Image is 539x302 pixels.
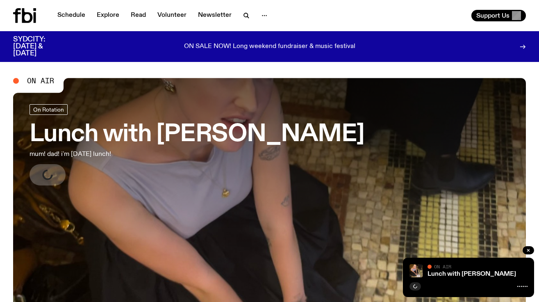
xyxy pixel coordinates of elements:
[30,149,239,159] p: mum! dad! i'm [DATE] lunch!
[13,36,66,57] h3: SYDCITY: [DATE] & [DATE]
[152,10,191,21] a: Volunteer
[27,77,54,85] span: On Air
[428,271,516,277] a: Lunch with [PERSON_NAME]
[33,106,64,112] span: On Rotation
[92,10,124,21] a: Explore
[126,10,151,21] a: Read
[30,104,68,115] a: On Rotation
[409,264,423,277] img: SLC lunch cover
[52,10,90,21] a: Schedule
[476,12,509,19] span: Support Us
[30,123,364,146] h3: Lunch with [PERSON_NAME]
[471,10,526,21] button: Support Us
[434,264,451,269] span: On Air
[193,10,237,21] a: Newsletter
[184,43,355,50] p: ON SALE NOW! Long weekend fundraiser & music festival
[30,104,364,185] a: Lunch with [PERSON_NAME]mum! dad! i'm [DATE] lunch!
